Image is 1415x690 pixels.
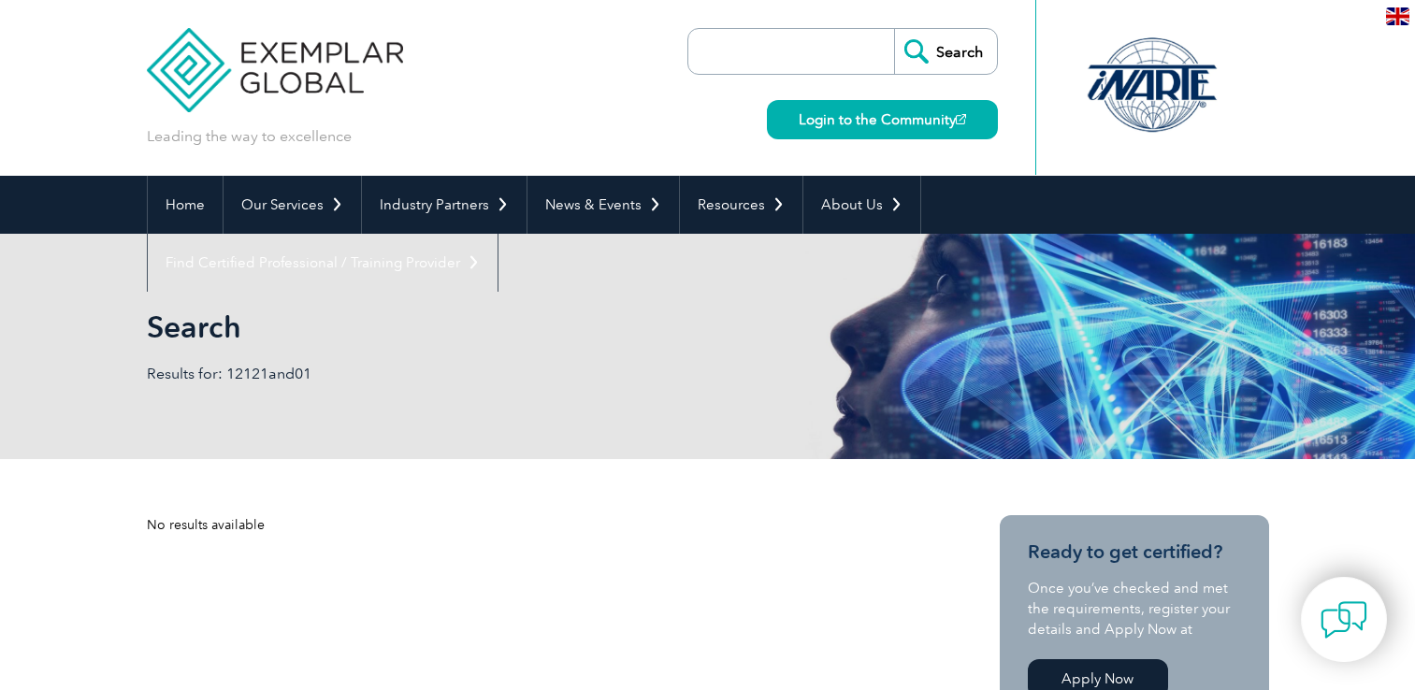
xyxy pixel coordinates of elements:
[894,29,997,74] input: Search
[527,176,679,234] a: News & Events
[680,176,802,234] a: Resources
[767,100,998,139] a: Login to the Community
[803,176,920,234] a: About Us
[1321,597,1367,643] img: contact-chat.png
[1386,7,1409,25] img: en
[362,176,527,234] a: Industry Partners
[147,364,708,384] p: Results for: 12121and01
[224,176,361,234] a: Our Services
[148,234,498,292] a: Find Certified Professional / Training Provider
[147,126,352,147] p: Leading the way to excellence
[148,176,223,234] a: Home
[147,309,865,345] h1: Search
[147,515,932,535] div: No results available
[1028,578,1241,640] p: Once you’ve checked and met the requirements, register your details and Apply Now at
[956,114,966,124] img: open_square.png
[1028,540,1241,564] h3: Ready to get certified?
